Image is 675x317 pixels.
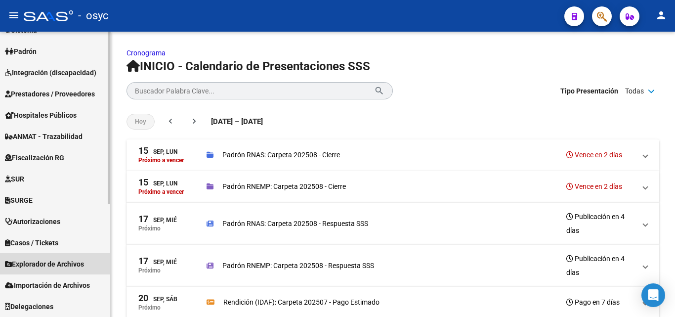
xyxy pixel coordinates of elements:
p: Próximo [138,304,161,311]
mat-expansion-panel-header: 17Sep, MiéPróximoPadrón RNAS: Carpeta 202508 - Respuesta SSSPublicación en 4 días [127,203,659,245]
h3: Vence en 2 días [566,148,622,162]
p: Rendición (IDAF): Carpeta 202507 - Pago Estimado [223,297,380,308]
h3: Vence en 2 días [566,180,622,193]
span: Importación de Archivos [5,280,90,291]
p: Padrón RNEMP: Carpeta 202508 - Respuesta SSS [222,260,374,271]
span: ANMAT - Trazabilidad [5,131,83,142]
span: Tipo Presentación [560,86,618,96]
mat-icon: chevron_left [166,116,175,126]
div: Sep, Mié [138,215,177,225]
h3: Publicación en 4 días [566,210,635,237]
div: Sep, Lun [138,178,177,188]
div: Open Intercom Messenger [641,283,665,307]
button: Hoy [127,114,155,130]
span: Explorador de Archivos [5,259,84,270]
mat-icon: search [374,85,384,96]
p: Padrón RNAS: Carpeta 202508 - Respuesta SSS [222,218,368,229]
span: Todas [625,86,644,96]
span: Delegaciones [5,301,53,312]
mat-icon: person [655,9,667,21]
p: Próximo a vencer [138,157,184,164]
span: SUR [5,174,24,184]
span: Hospitales Públicos [5,110,77,121]
p: Próximo [138,225,161,232]
p: Próximo a vencer [138,188,184,195]
span: Casos / Tickets [5,237,58,248]
div: Sep, Sáb [138,294,177,304]
span: 15 [138,146,148,155]
span: - osyc [78,5,109,27]
a: Cronograma [127,49,166,57]
p: Padrón RNAS: Carpeta 202508 - Cierre [222,149,340,160]
h3: Pago en 7 días [566,295,620,309]
mat-icon: chevron_right [189,116,199,126]
span: [DATE] – [DATE] [211,116,263,127]
span: 17 [138,215,148,224]
p: Padrón RNEMP: Carpeta 202508 - Cierre [222,181,346,192]
span: 17 [138,257,148,266]
mat-expansion-panel-header: 15Sep, LunPróximo a vencerPadrón RNEMP: Carpeta 202508 - CierreVence en 2 días [127,171,659,203]
span: INICIO - Calendario de Presentaciones SSS [127,59,370,73]
p: Próximo [138,267,161,274]
span: Fiscalización RG [5,152,64,163]
span: 15 [138,178,148,187]
span: 20 [138,294,148,303]
mat-icon: menu [8,9,20,21]
mat-expansion-panel-header: 15Sep, LunPróximo a vencerPadrón RNAS: Carpeta 202508 - CierreVence en 2 días [127,139,659,171]
span: Prestadores / Proveedores [5,89,95,99]
span: SURGE [5,195,33,206]
mat-expansion-panel-header: 17Sep, MiéPróximoPadrón RNEMP: Carpeta 202508 - Respuesta SSSPublicación en 4 días [127,245,659,287]
span: Integración (discapacidad) [5,67,96,78]
span: Padrón [5,46,37,57]
span: Autorizaciones [5,216,60,227]
h3: Publicación en 4 días [566,252,635,279]
div: Sep, Mié [138,257,177,267]
div: Sep, Lun [138,146,177,157]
